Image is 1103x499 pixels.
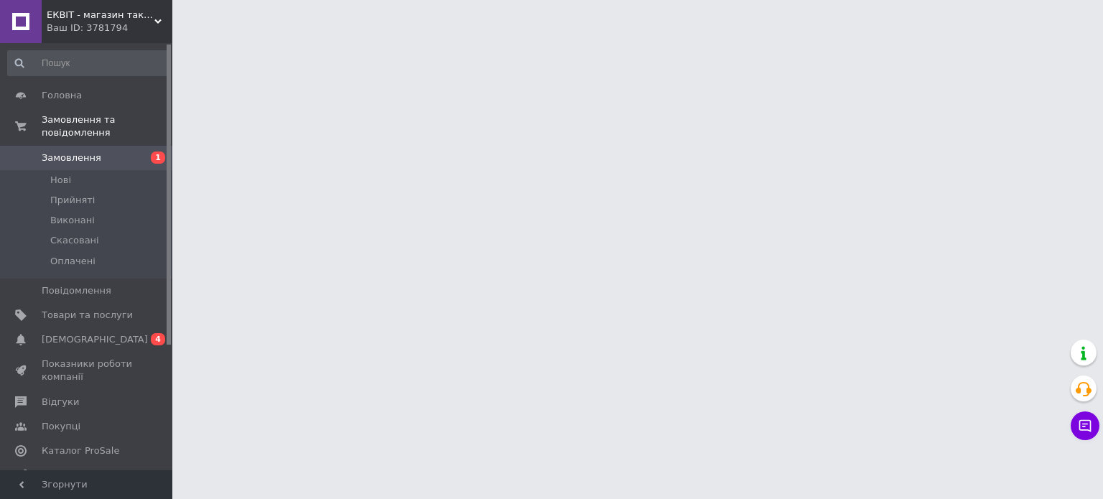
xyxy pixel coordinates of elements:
span: 1 [151,151,165,164]
span: Оплачені [50,255,96,268]
span: Прийняті [50,194,95,207]
span: Головна [42,89,82,102]
span: ЕКВІТ - магазин тактичного одягу та спорядження [47,9,154,22]
span: Показники роботи компанії [42,358,133,383]
span: Замовлення [42,151,101,164]
span: Товари та послуги [42,309,133,322]
span: Відгуки [42,396,79,409]
span: Покупці [42,420,80,433]
span: 4 [151,333,165,345]
span: Замовлення та повідомлення [42,113,172,139]
span: Скасовані [50,234,99,247]
span: Нові [50,174,71,187]
span: Каталог ProSale [42,444,119,457]
span: [DEMOGRAPHIC_DATA] [42,333,148,346]
button: Чат з покупцем [1071,411,1099,440]
span: Виконані [50,214,95,227]
div: Ваш ID: 3781794 [47,22,172,34]
span: Повідомлення [42,284,111,297]
input: Пошук [7,50,169,76]
span: Аналітика [42,469,91,482]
